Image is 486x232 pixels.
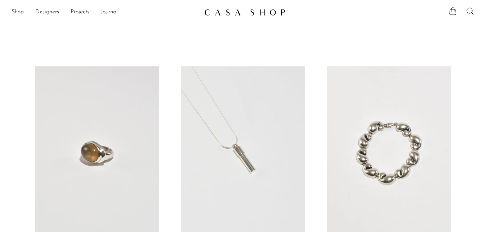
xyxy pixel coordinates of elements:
[12,6,199,18] nav: Desktop navigation
[101,8,118,17] a: Journal
[12,6,199,18] ul: NEW HEADER MENU
[71,8,89,17] a: Projects
[35,8,59,17] a: Designers
[12,8,24,17] a: Shop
